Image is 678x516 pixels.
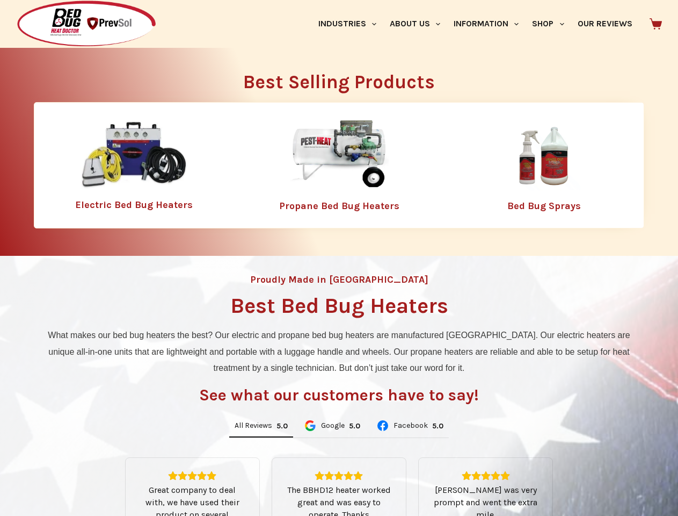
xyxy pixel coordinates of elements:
[34,73,644,91] h2: Best Selling Products
[393,422,428,429] span: Facebook
[9,4,41,37] button: Open LiveChat chat widget
[432,421,443,431] div: 5.0
[507,200,581,212] a: Bed Bug Sprays
[321,422,345,429] span: Google
[75,199,193,211] a: Electric Bed Bug Heaters
[349,421,360,431] div: Rating: 5.0 out of 5
[250,275,428,284] h4: Proudly Made in [GEOGRAPHIC_DATA]
[276,421,288,431] div: 5.0
[39,327,639,376] p: What makes our bed bug heaters the best? Our electric and propane bed bug heaters are manufacture...
[235,422,272,429] span: All Reviews
[432,471,540,481] div: Rating: 5.0 out of 5
[199,387,479,403] h3: See what our customers have to say!
[432,421,443,431] div: Rating: 5.0 out of 5
[279,200,399,212] a: Propane Bed Bug Heaters
[276,421,288,431] div: Rating: 5.0 out of 5
[349,421,360,431] div: 5.0
[230,295,448,317] h1: Best Bed Bug Heaters
[285,471,393,481] div: Rating: 5.0 out of 5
